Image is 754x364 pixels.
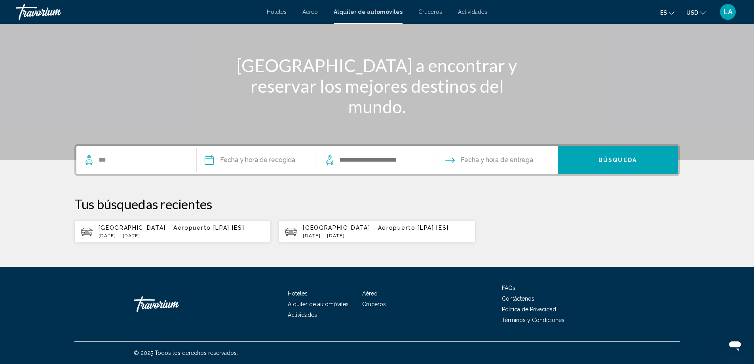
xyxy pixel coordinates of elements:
[362,301,386,307] a: Cruceros
[99,225,245,231] span: [GEOGRAPHIC_DATA] - Aeropuerto [LPA] [ES]
[502,295,534,302] a: Contáctenos
[502,317,564,323] a: Términos y Condiciones
[16,4,259,20] a: Travorium
[418,9,442,15] a: Cruceros
[229,55,526,117] h1: [GEOGRAPHIC_DATA] a encontrar y reservar los mejores destinos del mundo.
[724,8,733,16] span: LA
[74,220,271,243] button: [GEOGRAPHIC_DATA] - Aeropuerto [LPA] [ES][DATE] - [DATE]
[722,332,748,358] iframe: Button to launch messaging window
[445,146,533,174] button: Drop-off date
[288,312,317,318] a: Actividades
[598,157,637,164] span: Búsqueda
[134,350,238,356] span: © 2025 Todos los derechos reservados.
[558,146,678,174] button: Búsqueda
[288,290,308,297] a: Hoteles
[279,220,475,243] button: [GEOGRAPHIC_DATA] - Aeropuerto [LPA] [ES][DATE] - [DATE]
[686,10,698,16] span: USD
[99,233,265,238] p: [DATE] - [DATE]
[76,146,678,174] div: Search widget
[74,196,680,212] p: Tus búsquedas recientes
[660,7,674,18] button: Change language
[134,292,213,316] a: Travorium
[303,233,469,238] p: [DATE] - [DATE]
[303,225,449,231] span: [GEOGRAPHIC_DATA] - Aeropuerto [LPA] [ES]
[334,9,403,15] a: Alquiler de automóviles
[267,9,287,15] a: Hoteles
[502,306,556,313] a: Política de Privacidad
[461,154,533,166] span: Fecha y hora de entrega
[205,146,295,174] button: Pickup date
[686,7,706,18] button: Change currency
[288,301,349,307] a: Alquiler de automóviles
[502,285,515,291] a: FAQs
[660,10,667,16] span: es
[718,4,738,20] button: User Menu
[458,9,487,15] a: Actividades
[302,9,318,15] a: Aéreo
[362,290,378,297] a: Aéreo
